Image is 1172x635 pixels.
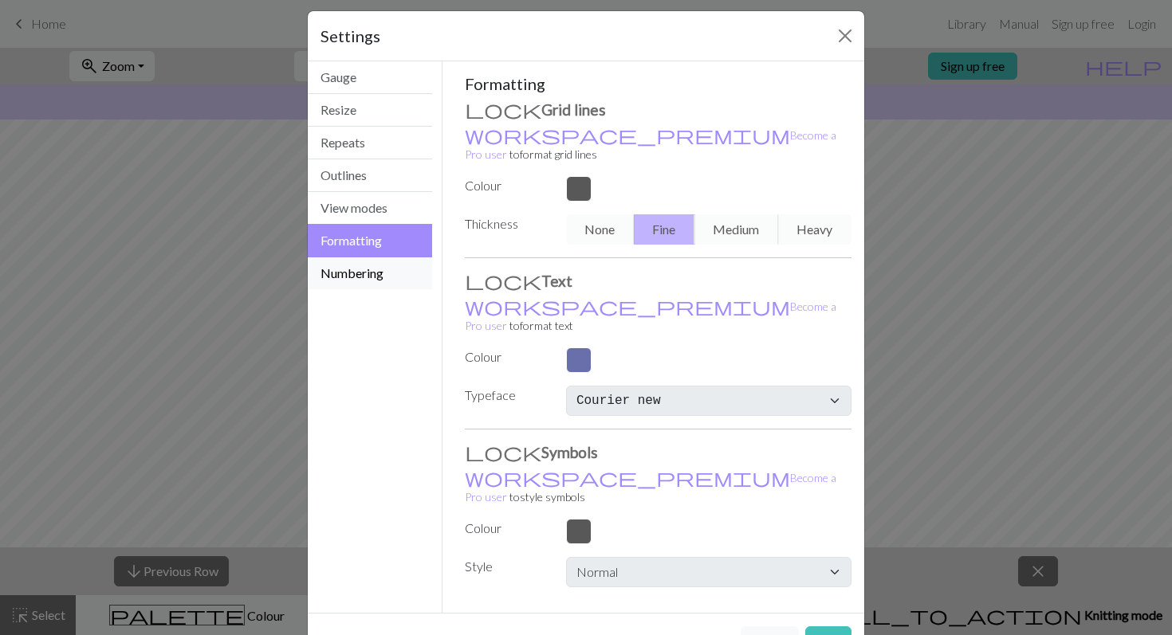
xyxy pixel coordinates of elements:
label: Thickness [455,214,557,238]
label: Typeface [455,386,557,410]
button: Numbering [308,257,432,289]
label: Colour [455,176,557,195]
button: Formatting [308,224,432,257]
small: to format text [465,300,836,332]
label: Style [455,557,557,581]
small: to style symbols [465,471,836,504]
h5: Settings [321,24,380,48]
button: Close [832,23,858,49]
button: Resize [308,94,432,127]
h3: Grid lines [465,100,852,119]
button: Repeats [308,127,432,159]
span: workspace_premium [465,295,790,317]
button: Gauge [308,61,432,94]
a: Become a Pro user [465,300,836,332]
h5: Formatting [465,74,852,93]
button: View modes [308,192,432,225]
h3: Text [465,271,852,290]
a: Become a Pro user [465,128,836,161]
label: Colour [455,519,557,538]
a: Become a Pro user [465,471,836,504]
button: Outlines [308,159,432,192]
span: workspace_premium [465,466,790,488]
small: to format grid lines [465,128,836,161]
span: workspace_premium [465,123,790,146]
h3: Symbols [465,442,852,461]
label: Colour [455,347,557,366]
